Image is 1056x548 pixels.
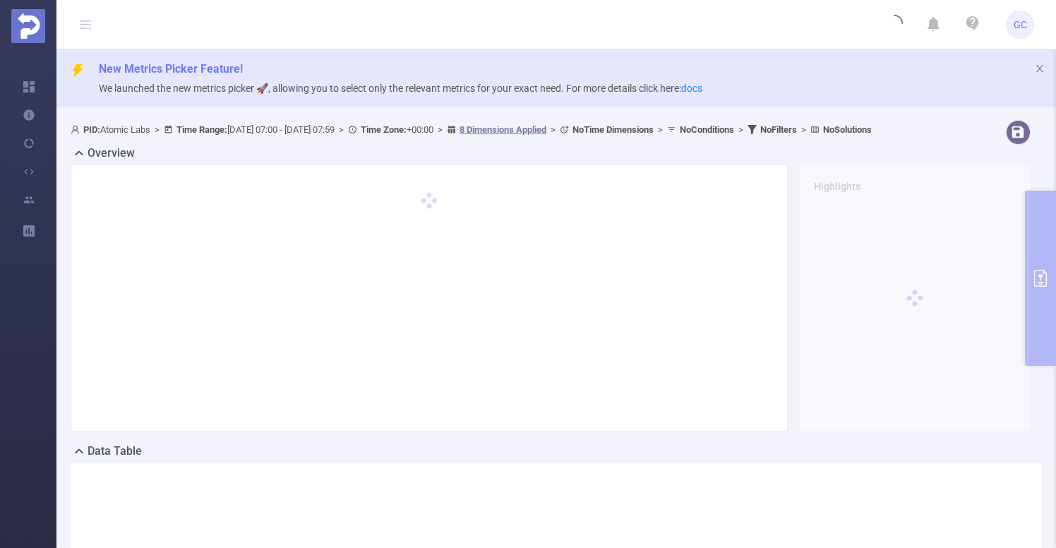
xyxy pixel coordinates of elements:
[71,125,83,134] i: icon: user
[11,9,45,43] img: Protected Media
[99,62,243,76] span: New Metrics Picker Feature!
[150,124,164,135] span: >
[1035,64,1045,73] i: icon: close
[823,124,872,135] b: No Solutions
[99,83,702,94] span: We launched the new metrics picker 🚀, allowing you to select only the relevant metrics for your e...
[176,124,227,135] b: Time Range:
[88,145,135,162] h2: Overview
[797,124,810,135] span: >
[1035,61,1045,76] button: icon: close
[335,124,348,135] span: >
[572,124,654,135] b: No Time Dimensions
[734,124,748,135] span: >
[71,124,872,135] span: Atomic Labs [DATE] 07:00 - [DATE] 07:59 +00:00
[361,124,407,135] b: Time Zone:
[681,83,702,94] a: docs
[433,124,447,135] span: >
[71,64,85,78] i: icon: thunderbolt
[83,124,100,135] b: PID:
[460,124,546,135] u: 8 Dimensions Applied
[88,443,142,460] h2: Data Table
[760,124,797,135] b: No Filters
[1014,11,1027,39] span: GC
[886,15,903,35] i: icon: loading
[680,124,734,135] b: No Conditions
[546,124,560,135] span: >
[654,124,667,135] span: >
